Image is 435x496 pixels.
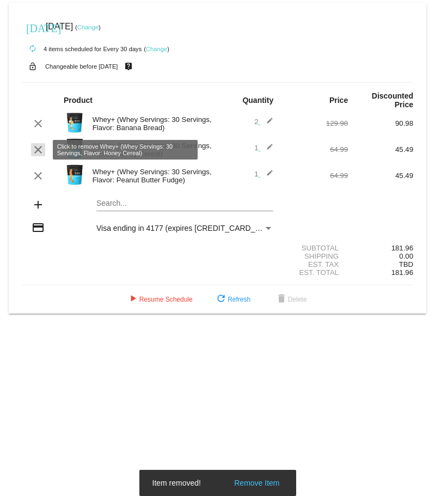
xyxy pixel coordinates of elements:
simple-snack-bar: Item removed! [152,477,283,488]
strong: Quantity [242,96,273,105]
small: ( ) [144,46,169,52]
span: 181.96 [391,268,413,277]
span: Delete [275,296,307,303]
mat-icon: refresh [215,293,228,306]
img: Image-1-Whey-2lb-Peanut-Butter-Fudge-1000x1000-1.png [64,164,85,186]
div: 129.98 [283,119,348,127]
mat-icon: edit [260,117,273,130]
mat-icon: live_help [122,59,135,74]
div: 45.49 [348,145,413,154]
mat-icon: clear [32,169,45,182]
span: Visa ending in 4177 (expires [CREDIT_CARD_DATA]) [96,224,279,232]
button: Refresh [206,290,259,309]
img: Image-1-Carousel-Whey-2lb-Honey-Cereal-no-badge-Transp.png [64,138,85,160]
div: Est. Total [283,268,348,277]
span: 0.00 [399,252,413,260]
button: Resume Schedule [118,290,201,309]
mat-icon: edit [260,169,273,182]
mat-icon: play_arrow [126,293,139,306]
div: Est. Tax [283,260,348,268]
mat-icon: lock_open [26,59,39,74]
strong: Product [64,96,93,105]
span: 1 [254,170,273,178]
strong: Discounted Price [372,91,413,109]
div: 90.98 [348,119,413,127]
input: Search... [96,199,273,208]
button: Remove Item [231,477,283,488]
small: ( ) [75,24,101,30]
div: Whey+ (Whey Servings: 30 Servings, Flavor: Banana Bread) [87,115,218,132]
span: TBD [399,260,413,268]
div: 64.99 [283,172,348,180]
small: 4 items scheduled for Every 30 days [22,46,142,52]
mat-select: Payment Method [96,224,273,232]
strong: Price [329,96,348,105]
mat-icon: autorenew [26,42,39,56]
div: Subtotal [283,244,348,252]
mat-icon: clear [32,143,45,156]
button: Delete [266,290,316,309]
span: 1 [254,144,273,152]
span: 2 [254,118,273,126]
mat-icon: delete [275,293,288,306]
mat-icon: [DATE] [26,21,39,34]
div: Whey+ (Whey Servings: 30 Servings, Flavor: Honey Cereal) [87,142,218,158]
a: Change [146,46,167,52]
a: Change [77,24,99,30]
mat-icon: credit_card [32,221,45,234]
span: Resume Schedule [126,296,193,303]
span: Refresh [215,296,250,303]
div: 64.99 [283,145,348,154]
mat-icon: edit [260,143,273,156]
mat-icon: clear [32,117,45,130]
div: Shipping [283,252,348,260]
small: Changeable before [DATE] [45,63,118,70]
div: Whey+ (Whey Servings: 30 Servings, Flavor: Peanut Butter Fudge) [87,168,218,184]
div: 181.96 [348,244,413,252]
img: Image-1-Carousel-Whey-2lb-Banana-Bread-1000x1000-Transp.png [64,112,85,133]
div: 45.49 [348,172,413,180]
mat-icon: add [32,198,45,211]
